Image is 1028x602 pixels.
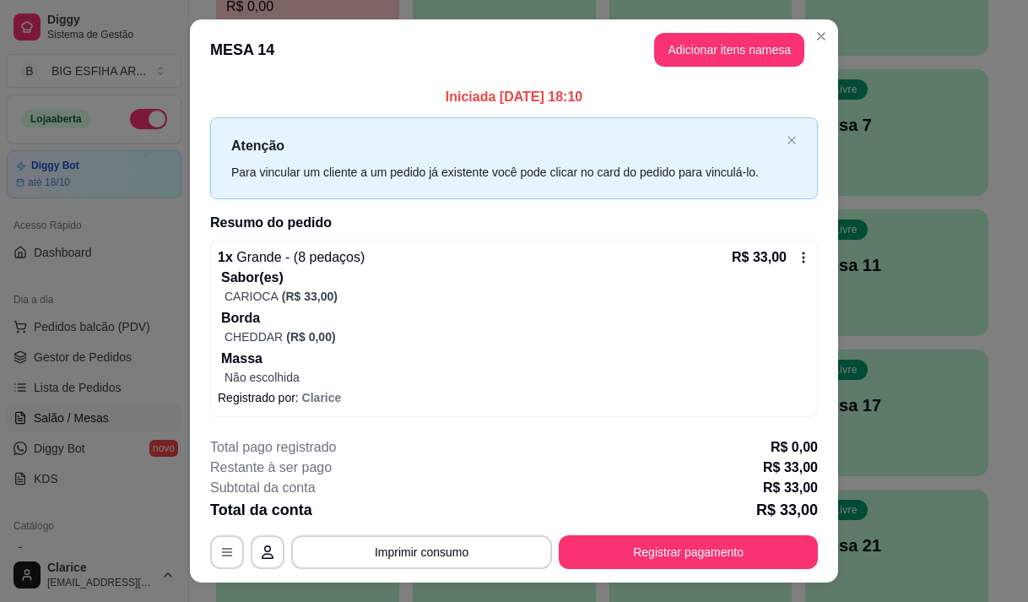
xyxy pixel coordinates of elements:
[221,268,810,288] p: Sabor(es)
[210,213,818,233] h2: Resumo do pedido
[756,498,818,522] p: R$ 33,00
[233,250,365,264] span: Grande - (8 pedaços)
[210,478,316,498] p: Subtotal da conta
[221,349,810,369] p: Massa
[210,437,336,458] p: Total pago registrado
[771,437,818,458] p: R$ 0,00
[190,19,838,80] header: MESA 14
[282,288,338,305] p: (R$ 33,00)
[559,535,818,569] button: Registrar pagamento
[210,498,312,522] p: Total da conta
[763,478,818,498] p: R$ 33,00
[654,33,804,67] button: Adicionar itens namesa
[787,135,797,146] button: close
[302,391,342,404] span: Clarice
[218,247,365,268] p: 1 x
[225,288,279,305] p: CARIOCA
[210,87,818,107] p: Iniciada [DATE] 18:10
[732,247,787,268] p: R$ 33,00
[231,163,780,182] div: Para vincular um cliente a um pedido já existente você pode clicar no card do pedido para vinculá...
[225,369,810,386] p: Não escolhida
[231,135,780,156] p: Atenção
[286,328,335,345] p: (R$ 0,00)
[221,308,810,328] p: Borda
[808,23,835,50] button: Close
[787,135,797,145] span: close
[210,458,332,478] p: Restante à ser pago
[225,328,283,345] p: CHEDDAR
[291,535,552,569] button: Imprimir consumo
[763,458,818,478] p: R$ 33,00
[218,389,810,406] p: Registrado por:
